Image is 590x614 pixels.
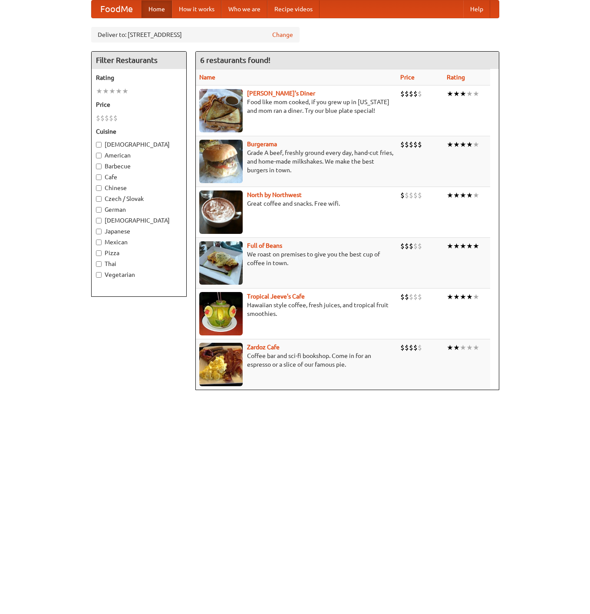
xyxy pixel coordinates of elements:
[96,153,102,158] input: American
[447,89,453,99] li: ★
[418,190,422,200] li: $
[247,141,277,148] a: Burgerama
[113,113,118,123] li: $
[267,0,320,18] a: Recipe videos
[413,292,418,302] li: $
[247,242,282,249] a: Full of Beans
[400,292,405,302] li: $
[100,113,105,123] li: $
[96,194,182,203] label: Czech / Slovak
[96,216,182,225] label: [DEMOGRAPHIC_DATA]
[96,249,182,257] label: Pizza
[247,293,305,300] b: Tropical Jeeve's Cafe
[172,0,221,18] a: How it works
[413,343,418,352] li: $
[405,292,409,302] li: $
[199,89,243,132] img: sallys.jpg
[418,292,422,302] li: $
[460,190,466,200] li: ★
[473,140,479,149] li: ★
[400,190,405,200] li: $
[199,343,243,386] img: zardoz.jpg
[466,292,473,302] li: ★
[96,196,102,202] input: Czech / Slovak
[405,140,409,149] li: $
[460,343,466,352] li: ★
[453,241,460,251] li: ★
[460,89,466,99] li: ★
[96,250,102,256] input: Pizza
[247,191,302,198] a: North by Northwest
[460,241,466,251] li: ★
[418,343,422,352] li: $
[199,301,393,318] p: Hawaiian style coffee, fresh juices, and tropical fruit smoothies.
[96,174,102,180] input: Cafe
[400,343,405,352] li: $
[96,73,182,82] h5: Rating
[409,292,413,302] li: $
[453,89,460,99] li: ★
[199,140,243,183] img: burgerama.jpg
[105,113,109,123] li: $
[409,89,413,99] li: $
[200,56,270,64] ng-pluralize: 6 restaurants found!
[405,343,409,352] li: $
[473,292,479,302] li: ★
[409,241,413,251] li: $
[96,240,102,245] input: Mexican
[460,292,466,302] li: ★
[418,241,422,251] li: $
[199,199,393,208] p: Great coffee and snacks. Free wifi.
[400,89,405,99] li: $
[473,190,479,200] li: ★
[96,207,102,213] input: German
[453,140,460,149] li: ★
[199,351,393,369] p: Coffee bar and sci-fi bookshop. Come in for an espresso or a slice of our famous pie.
[96,205,182,214] label: German
[109,113,113,123] li: $
[409,140,413,149] li: $
[199,250,393,267] p: We roast on premises to give you the best cup of coffee in town.
[96,272,102,278] input: Vegetarian
[453,292,460,302] li: ★
[96,173,182,181] label: Cafe
[447,343,453,352] li: ★
[96,164,102,169] input: Barbecue
[418,89,422,99] li: $
[96,270,182,279] label: Vegetarian
[96,140,182,149] label: [DEMOGRAPHIC_DATA]
[447,241,453,251] li: ★
[466,140,473,149] li: ★
[92,0,142,18] a: FoodMe
[413,140,418,149] li: $
[199,148,393,174] p: Grade A beef, freshly ground every day, hand-cut fries, and home-made milkshakes. We make the bes...
[473,89,479,99] li: ★
[400,74,415,81] a: Price
[413,241,418,251] li: $
[466,89,473,99] li: ★
[447,190,453,200] li: ★
[96,151,182,160] label: American
[91,27,300,43] div: Deliver to: [STREET_ADDRESS]
[96,142,102,148] input: [DEMOGRAPHIC_DATA]
[473,241,479,251] li: ★
[453,343,460,352] li: ★
[418,140,422,149] li: $
[413,190,418,200] li: $
[400,241,405,251] li: $
[96,127,182,136] h5: Cuisine
[460,140,466,149] li: ★
[466,343,473,352] li: ★
[447,292,453,302] li: ★
[463,0,490,18] a: Help
[96,238,182,246] label: Mexican
[199,74,215,81] a: Name
[400,140,405,149] li: $
[199,190,243,234] img: north.jpg
[247,90,315,97] a: [PERSON_NAME]'s Diner
[405,241,409,251] li: $
[466,241,473,251] li: ★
